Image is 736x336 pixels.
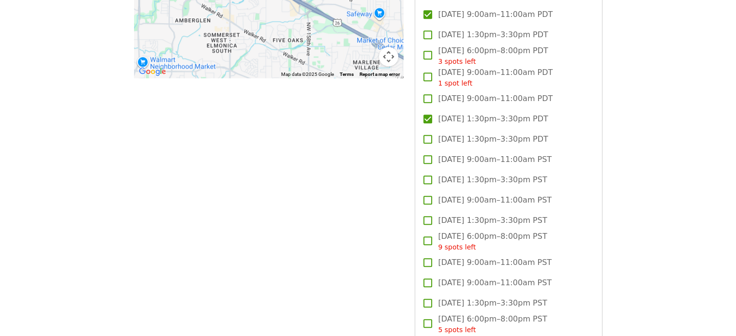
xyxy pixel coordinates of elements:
span: 9 spots left [438,243,476,251]
span: [DATE] 9:00am–11:00am PST [438,154,552,165]
span: [DATE] 1:30pm–3:30pm PST [438,297,547,309]
span: [DATE] 6:00pm–8:00pm PDT [438,45,548,67]
span: [DATE] 1:30pm–3:30pm PDT [438,133,548,145]
span: Map data ©2025 Google [281,72,334,77]
span: 3 spots left [438,58,476,65]
button: Map camera controls [379,47,398,66]
span: [DATE] 9:00am–11:00am PDT [438,67,553,88]
span: [DATE] 1:30pm–3:30pm PDT [438,29,548,41]
span: [DATE] 9:00am–11:00am PST [438,257,552,268]
img: Google [136,65,168,78]
span: [DATE] 1:30pm–3:30pm PST [438,215,547,226]
span: [DATE] 9:00am–11:00am PST [438,194,552,206]
span: 5 spots left [438,326,476,334]
span: [DATE] 1:30pm–3:30pm PDT [438,113,548,125]
span: [DATE] 6:00pm–8:00pm PST [438,231,547,252]
a: Open this area in Google Maps (opens a new window) [136,65,168,78]
span: [DATE] 1:30pm–3:30pm PST [438,174,547,186]
span: 1 spot left [438,79,472,87]
span: [DATE] 9:00am–11:00am PDT [438,9,553,20]
span: [DATE] 6:00pm–8:00pm PST [438,313,547,335]
a: Report a map error [360,72,400,77]
span: [DATE] 9:00am–11:00am PST [438,277,552,289]
span: [DATE] 9:00am–11:00am PDT [438,93,553,104]
a: Terms (opens in new tab) [340,72,354,77]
